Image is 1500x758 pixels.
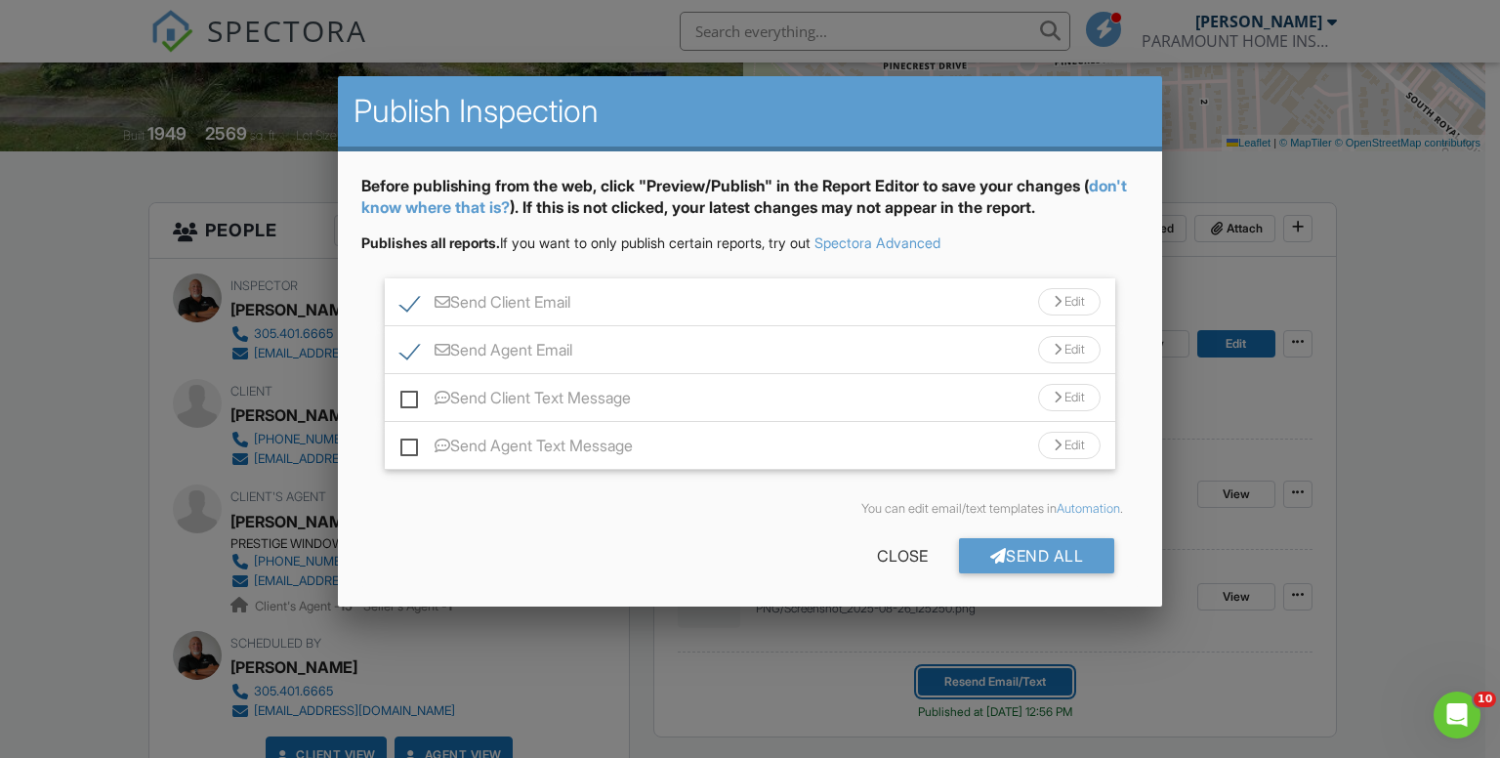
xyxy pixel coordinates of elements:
label: Send Client Email [400,293,570,317]
div: Before publishing from the web, click "Preview/Publish" in the Report Editor to save your changes... [361,175,1140,234]
label: Send Agent Email [400,341,572,365]
span: If you want to only publish certain reports, try out [361,234,811,251]
div: Edit [1038,288,1101,316]
iframe: Intercom live chat [1434,692,1480,738]
a: don't know where that is? [361,176,1127,217]
div: Edit [1038,432,1101,459]
label: Send Agent Text Message [400,437,633,461]
a: Spectora Advanced [814,234,940,251]
div: Close [846,538,959,573]
h2: Publish Inspection [354,92,1147,131]
label: Send Client Text Message [400,389,631,413]
a: Automation [1057,501,1120,516]
div: Edit [1038,336,1101,363]
strong: Publishes all reports. [361,234,500,251]
div: Edit [1038,384,1101,411]
div: Send All [959,538,1115,573]
span: 10 [1474,692,1496,707]
div: You can edit email/text templates in . [377,501,1124,517]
